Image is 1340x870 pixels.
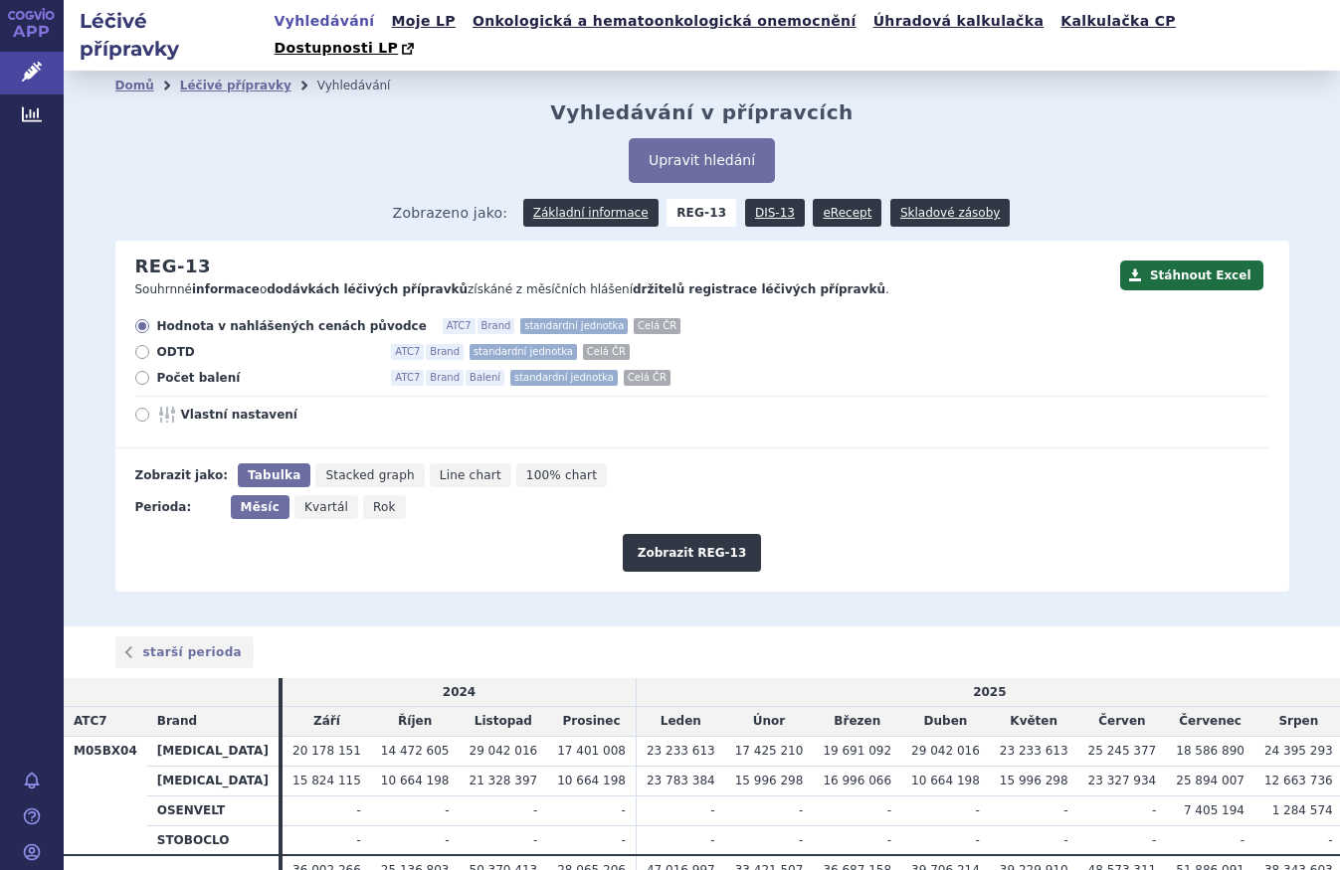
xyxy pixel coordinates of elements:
[510,370,618,386] span: standardní jednotka
[356,803,360,817] span: -
[633,282,885,296] strong: držitelů registrace léčivých přípravků
[526,468,597,482] span: 100% chart
[634,318,680,334] span: Celá ČR
[445,803,449,817] span: -
[1166,707,1254,737] td: Červenec
[647,744,715,758] span: 23 233 613
[317,71,417,100] li: Vyhledávání
[901,707,990,737] td: Duben
[147,767,279,796] th: [MEDICAL_DATA]
[890,199,1010,227] a: Skladové zásoby
[467,8,862,35] a: Onkologická a hematoonkologická onemocnění
[1063,803,1067,817] span: -
[1264,774,1333,787] span: 12 663 736
[466,370,504,386] span: Balení
[241,500,280,514] span: Měsíc
[911,744,980,758] span: 29 042 016
[356,833,360,847] span: -
[745,199,805,227] a: DIS-13
[533,833,537,847] span: -
[1264,744,1333,758] span: 24 395 293
[813,199,881,227] a: eRecept
[547,707,636,737] td: Prosinec
[523,199,659,227] a: Základní informace
[1152,803,1156,817] span: -
[710,803,714,817] span: -
[1152,833,1156,847] span: -
[735,774,804,787] span: 15 996 298
[443,318,476,334] span: ATC7
[1054,8,1182,35] a: Kalkulačka CP
[1088,774,1157,787] span: 23 327 934
[64,737,147,856] th: M05BX04
[1328,833,1332,847] span: -
[304,500,348,514] span: Kvartál
[1272,803,1333,817] span: 1 284 574
[269,35,425,63] a: Dostupnosti LP
[470,344,577,360] span: standardní jednotka
[426,344,464,360] span: Brand
[799,803,803,817] span: -
[975,803,979,817] span: -
[478,318,515,334] span: Brand
[426,370,464,386] span: Brand
[799,833,803,847] span: -
[391,370,424,386] span: ATC7
[283,707,371,737] td: Září
[74,714,107,728] span: ATC7
[325,468,414,482] span: Stacked graph
[557,744,626,758] span: 17 401 008
[269,8,381,35] a: Vyhledávání
[1000,774,1068,787] span: 15 996 298
[292,744,361,758] span: 20 178 151
[1088,744,1157,758] span: 25 245 377
[157,370,376,386] span: Počet balení
[647,774,715,787] span: 23 783 384
[180,79,291,92] a: Léčivé přípravky
[623,534,762,572] button: Zobrazit REG-13
[636,707,724,737] td: Leden
[115,636,255,668] a: starší perioda
[181,407,400,423] span: Vlastní nastavení
[373,500,396,514] span: Rok
[135,281,1110,298] p: Souhrnné o získáné z měsíčních hlášení .
[147,825,279,855] th: STOBOCLO
[725,707,814,737] td: Únor
[460,707,548,737] td: Listopad
[1176,744,1244,758] span: 18 586 890
[115,79,154,92] a: Domů
[275,40,399,56] span: Dostupnosti LP
[135,463,228,487] div: Zobrazit jako:
[371,707,460,737] td: Říjen
[192,282,260,296] strong: informace
[911,774,980,787] span: 10 664 198
[391,344,424,360] span: ATC7
[1241,833,1244,847] span: -
[823,744,891,758] span: 19 691 092
[1176,774,1244,787] span: 25 894 007
[386,8,462,35] a: Moje LP
[1184,803,1244,817] span: 7 405 194
[147,795,279,825] th: OSENVELT
[533,803,537,817] span: -
[470,774,538,787] span: 21 328 397
[583,344,630,360] span: Celá ČR
[1120,261,1263,290] button: Stáhnout Excel
[381,744,450,758] span: 14 472 605
[550,100,854,124] h2: Vyhledávání v přípravcích
[813,707,901,737] td: Březen
[520,318,628,334] span: standardní jednotka
[147,737,279,767] th: [MEDICAL_DATA]
[445,833,449,847] span: -
[135,256,211,277] h2: REG-13
[283,678,636,707] td: 2024
[887,803,891,817] span: -
[710,833,714,847] span: -
[157,318,427,334] span: Hodnota v nahlášených cenách původce
[248,468,300,482] span: Tabulka
[735,744,804,758] span: 17 425 210
[867,8,1051,35] a: Úhradová kalkulačka
[823,774,891,787] span: 16 996 066
[622,803,626,817] span: -
[157,344,376,360] span: ODTD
